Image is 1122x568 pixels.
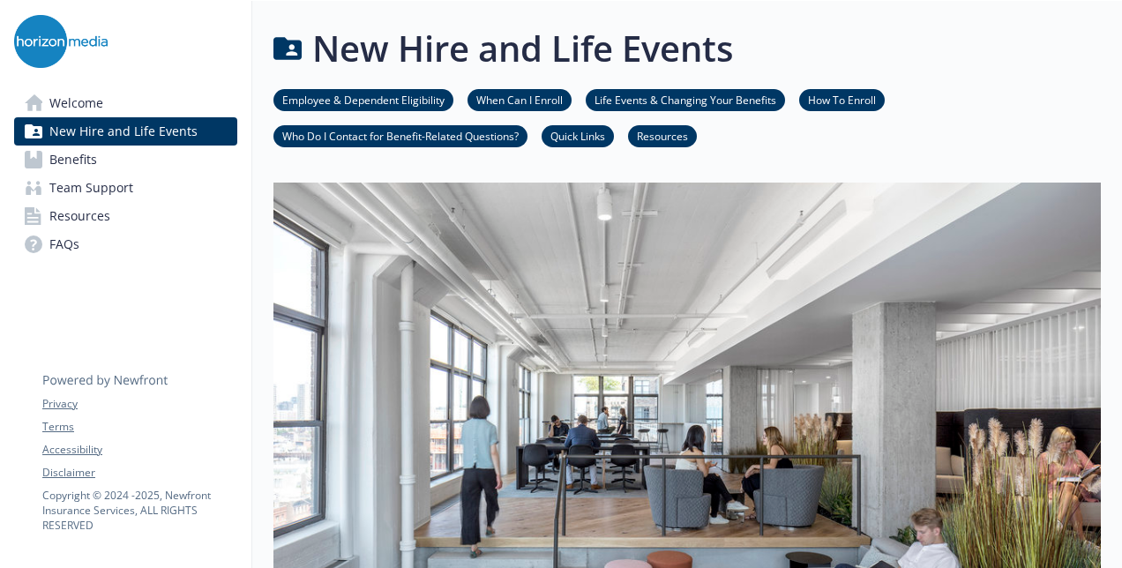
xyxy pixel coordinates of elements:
[49,174,133,202] span: Team Support
[14,89,237,117] a: Welcome
[49,230,79,258] span: FAQs
[49,117,198,146] span: New Hire and Life Events
[14,174,237,202] a: Team Support
[312,22,733,75] h1: New Hire and Life Events
[14,230,237,258] a: FAQs
[14,146,237,174] a: Benefits
[273,127,527,144] a: Who Do I Contact for Benefit-Related Questions?
[49,202,110,230] span: Resources
[49,89,103,117] span: Welcome
[42,488,236,533] p: Copyright © 2024 - 2025 , Newfront Insurance Services, ALL RIGHTS RESERVED
[273,91,453,108] a: Employee & Dependent Eligibility
[14,202,237,230] a: Resources
[628,127,697,144] a: Resources
[49,146,97,174] span: Benefits
[586,91,785,108] a: Life Events & Changing Your Benefits
[42,465,236,481] a: Disclaimer
[799,91,885,108] a: How To Enroll
[542,127,614,144] a: Quick Links
[42,442,236,458] a: Accessibility
[42,419,236,435] a: Terms
[467,91,572,108] a: When Can I Enroll
[42,396,236,412] a: Privacy
[14,117,237,146] a: New Hire and Life Events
